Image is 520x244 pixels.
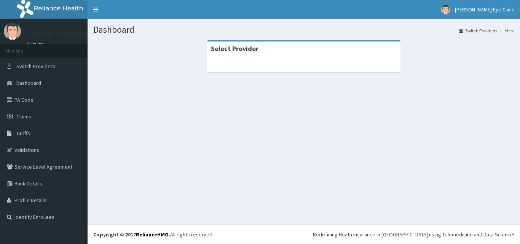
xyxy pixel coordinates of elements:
li: Here [498,27,514,34]
span: Tariffs [16,130,30,137]
img: User Image [441,5,450,14]
span: [PERSON_NAME] Eye Clinic [455,6,514,13]
div: Redefining Heath Insurance in [GEOGRAPHIC_DATA] using Telemedicine and Data Science! [313,231,514,238]
img: User Image [4,23,21,40]
p: [PERSON_NAME] Eye [27,31,89,38]
a: Switch Providers [459,27,497,34]
span: Claims [16,113,31,120]
strong: Select Provider [211,44,258,53]
a: RelianceHMO [136,231,169,238]
a: Online [27,41,45,47]
span: Switch Providers [16,63,55,70]
h1: Dashboard [93,25,514,35]
strong: Copyright © 2017 . [93,231,170,238]
span: Dashboard [16,80,41,86]
footer: All rights reserved. [88,225,520,244]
